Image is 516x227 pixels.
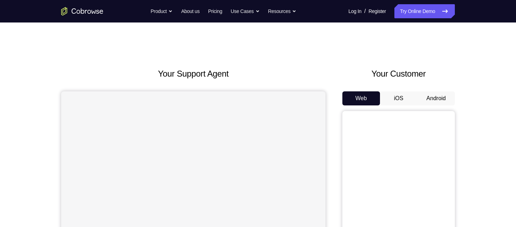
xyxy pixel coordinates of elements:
a: Try Online Demo [394,4,455,18]
a: Register [369,4,386,18]
button: iOS [380,91,418,105]
a: Go to the home page [61,7,103,15]
button: Use Cases [231,4,259,18]
a: Log In [348,4,361,18]
button: Product [151,4,173,18]
h2: Your Customer [342,67,455,80]
a: About us [181,4,199,18]
button: Android [417,91,455,105]
h2: Your Support Agent [61,67,325,80]
button: Resources [268,4,297,18]
span: / [364,7,366,15]
button: Web [342,91,380,105]
a: Pricing [208,4,222,18]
